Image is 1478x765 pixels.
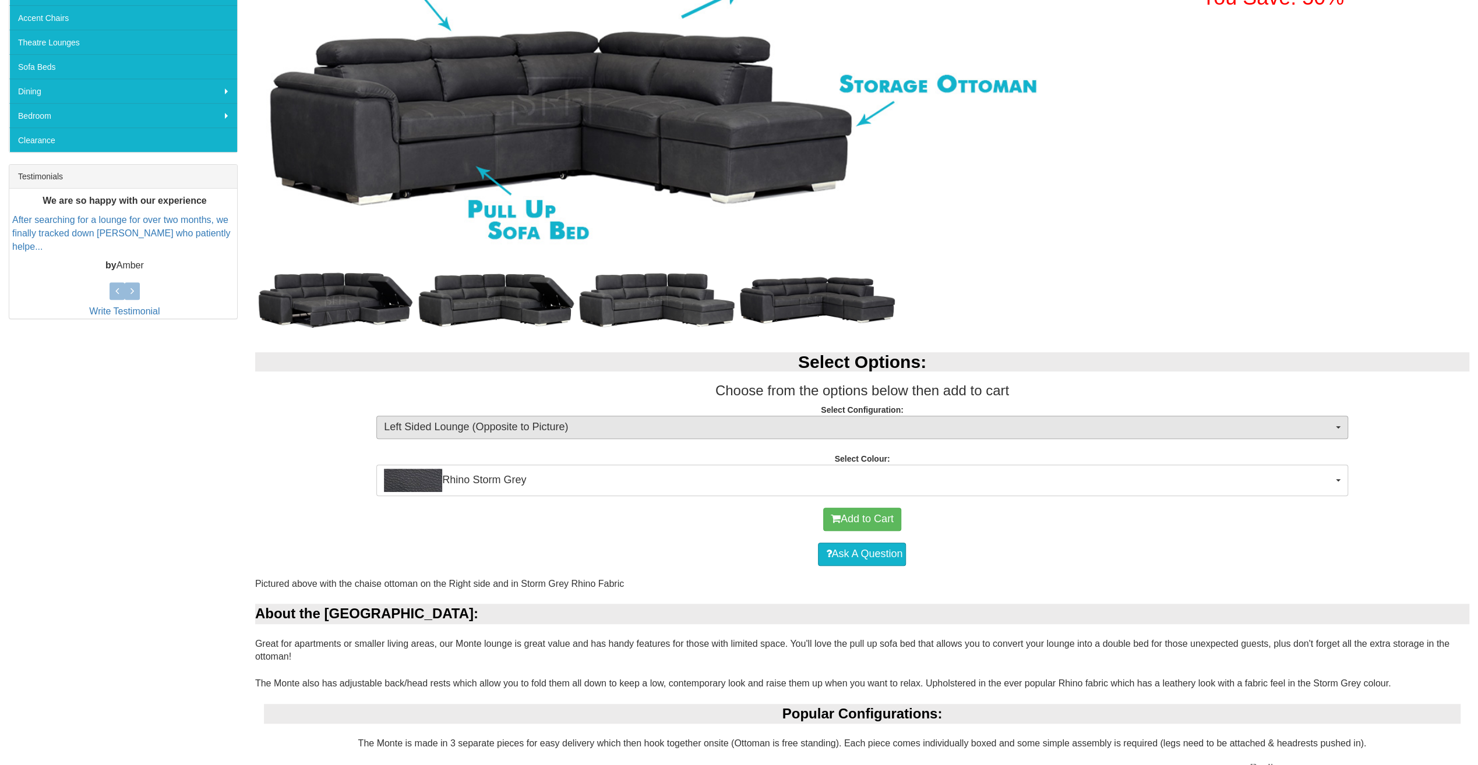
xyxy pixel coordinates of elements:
a: Theatre Lounges [9,30,237,54]
a: Dining [9,79,237,103]
button: Left Sided Lounge (Opposite to Picture) [376,416,1348,439]
a: Accent Chairs [9,5,237,30]
a: Clearance [9,127,237,152]
button: Rhino Storm GreyRhino Storm Grey [376,465,1348,496]
b: by [105,260,117,270]
div: Testimonials [9,165,237,189]
a: Write Testimonial [89,306,160,316]
div: Popular Configurations: [264,704,1461,724]
img: Rhino Storm Grey [384,469,442,492]
a: Ask A Question [818,543,906,566]
b: We are so happy with our experience [43,196,207,206]
div: About the [GEOGRAPHIC_DATA]: [255,604,1469,624]
span: Left Sided Lounge (Opposite to Picture) [384,420,1332,435]
a: Bedroom [9,103,237,127]
b: Select Options: [798,352,926,371]
strong: Select Colour: [834,454,890,463]
strong: Select Configuration: [821,405,904,415]
h3: Choose from the options below then add to cart [255,383,1469,398]
span: Rhino Storm Grey [384,469,1332,492]
a: After searching for a lounge for over two months, we finally tracked down [PERSON_NAME] who patie... [12,215,230,252]
a: Sofa Beds [9,54,237,79]
p: Amber [12,259,237,272]
button: Add to Cart [823,508,901,531]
